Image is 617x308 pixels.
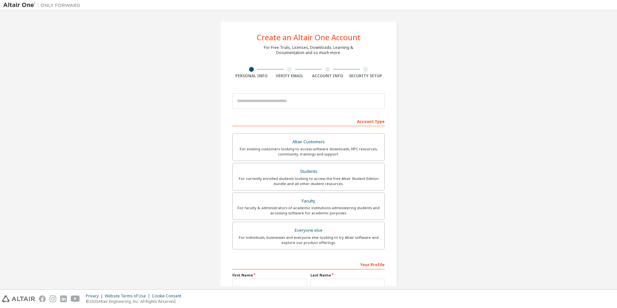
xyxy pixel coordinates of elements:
[237,167,380,176] div: Students
[60,295,67,302] img: linkedin.svg
[237,176,380,186] div: For currently enrolled students looking to access the free Altair Student Edition bundle and all ...
[152,294,185,299] div: Cookie Consent
[237,197,380,206] div: Faculty
[310,273,385,278] label: Last Name
[49,295,56,302] img: instagram.svg
[71,295,80,302] img: youtube.svg
[86,294,105,299] div: Privacy
[3,2,84,8] img: Altair One
[237,205,380,216] div: For faculty & administrators of academic institutions administering students and accessing softwa...
[237,226,380,235] div: Everyone else
[237,146,380,157] div: For existing customers looking to access software downloads, HPC resources, community, trainings ...
[232,73,271,79] div: Personal Info
[39,295,46,302] img: facebook.svg
[237,235,380,245] div: For individuals, businesses and everyone else looking to try Altair software and explore our prod...
[237,137,380,146] div: Altair Customers
[2,295,35,302] img: altair_logo.svg
[271,73,309,79] div: Verify Email
[232,273,307,278] label: First Name
[232,116,385,126] div: Account Type
[347,73,385,79] div: Security Setup
[257,33,361,41] div: Create an Altair One Account
[86,299,185,304] p: © 2025 Altair Engineering, Inc. All Rights Reserved.
[105,294,152,299] div: Website Terms of Use
[232,259,385,269] div: Your Profile
[308,73,347,79] div: Account Info
[264,45,353,55] div: For Free Trials, Licenses, Downloads, Learning & Documentation and so much more.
